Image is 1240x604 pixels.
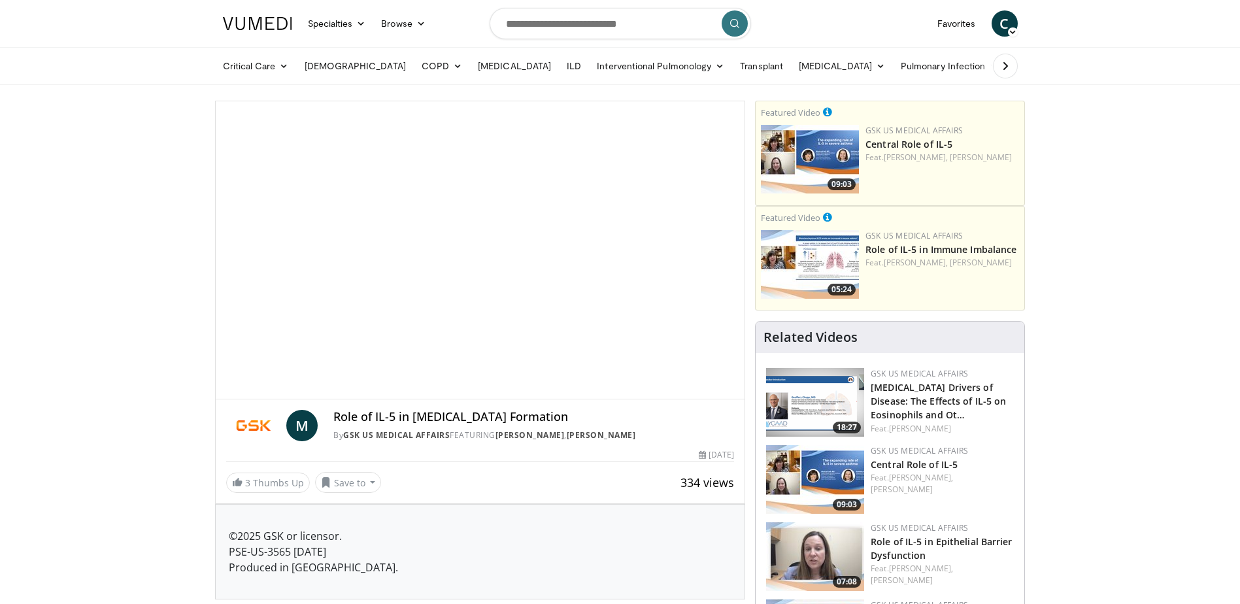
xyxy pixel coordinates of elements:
[889,563,953,574] a: [PERSON_NAME],
[343,429,450,441] a: GSK US Medical Affairs
[226,410,282,441] img: GSK US Medical Affairs
[766,368,864,437] a: 18:27
[470,53,559,79] a: [MEDICAL_DATA]
[871,368,968,379] a: GSK US Medical Affairs
[871,484,933,495] a: [PERSON_NAME]
[297,53,414,79] a: [DEMOGRAPHIC_DATA]
[559,53,589,79] a: ILD
[763,329,858,345] h4: Related Videos
[245,477,250,489] span: 3
[865,230,963,241] a: GSK US Medical Affairs
[992,10,1018,37] a: C
[761,107,820,118] small: Featured Video
[567,429,636,441] a: [PERSON_NAME]
[871,563,1014,586] div: Feat.
[680,475,734,490] span: 334 views
[495,429,565,441] a: [PERSON_NAME]
[950,257,1012,268] a: [PERSON_NAME]
[950,152,1012,163] a: [PERSON_NAME]
[226,473,310,493] a: 3 Thumbs Up
[828,178,856,190] span: 09:03
[828,284,856,295] span: 05:24
[761,230,859,299] a: 05:24
[490,8,751,39] input: Search topics, interventions
[414,53,470,79] a: COPD
[871,535,1012,562] a: Role of IL-5 in Epithelial Barrier Dysfunction
[333,429,734,441] div: By FEATURING ,
[884,152,948,163] a: [PERSON_NAME],
[871,472,1014,495] div: Feat.
[884,257,948,268] a: [PERSON_NAME],
[893,53,1006,79] a: Pulmonary Infection
[871,445,968,456] a: GSK US Medical Affairs
[216,101,745,399] video-js: Video Player
[215,53,297,79] a: Critical Care
[229,528,732,575] p: ©2025 GSK or licensor. PSE-US-3565 [DATE] Produced in [GEOGRAPHIC_DATA].
[865,125,963,136] a: GSK US Medical Affairs
[889,472,953,483] a: [PERSON_NAME],
[766,445,864,514] img: 456f1ee3-2d0a-4dcc-870d-9ba7c7a088c3.png.150x105_q85_crop-smart_upscale.jpg
[315,472,382,493] button: Save to
[871,575,933,586] a: [PERSON_NAME]
[833,422,861,433] span: 18:27
[589,53,732,79] a: Interventional Pulmonology
[865,138,952,150] a: Central Role of IL-5
[871,458,958,471] a: Central Role of IL-5
[761,125,859,193] img: 456f1ee3-2d0a-4dcc-870d-9ba7c7a088c3.png.150x105_q85_crop-smart_upscale.jpg
[871,381,1006,421] a: [MEDICAL_DATA] Drivers of Disease: The Effects of IL-5 on Eosinophils and Ot…
[761,212,820,224] small: Featured Video
[766,522,864,591] a: 07:08
[889,423,951,434] a: [PERSON_NAME]
[766,368,864,437] img: 3f87c9d9-730d-4866-a1ca-7d9e9da8198e.png.150x105_q85_crop-smart_upscale.png
[761,230,859,299] img: f8c419a3-5bbb-4c4e-b48e-16c2b0d0fb3f.png.150x105_q85_crop-smart_upscale.jpg
[732,53,791,79] a: Transplant
[865,257,1019,269] div: Feat.
[930,10,984,37] a: Favorites
[833,499,861,511] span: 09:03
[871,423,1014,435] div: Feat.
[865,152,1019,163] div: Feat.
[223,17,292,30] img: VuMedi Logo
[286,410,318,441] a: M
[373,10,433,37] a: Browse
[333,410,734,424] h4: Role of IL-5 in [MEDICAL_DATA] Formation
[865,243,1016,256] a: Role of IL-5 in Immune Imbalance
[791,53,893,79] a: [MEDICAL_DATA]
[761,125,859,193] a: 09:03
[871,522,968,533] a: GSK US Medical Affairs
[699,449,734,461] div: [DATE]
[766,445,864,514] a: 09:03
[833,576,861,588] span: 07:08
[766,522,864,591] img: 83368e75-cbec-4bae-ae28-7281c4be03a9.png.150x105_q85_crop-smart_upscale.jpg
[300,10,374,37] a: Specialties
